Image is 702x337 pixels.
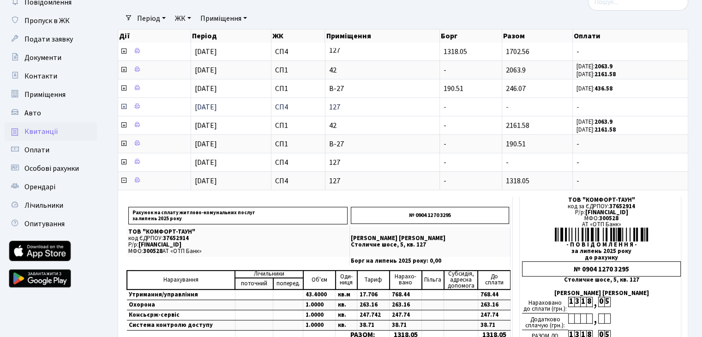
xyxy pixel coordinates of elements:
span: [DATE] [195,157,217,168]
td: кв. [336,300,357,310]
small: [DATE]: [576,70,616,78]
span: 127 [329,103,436,111]
span: 1318.05 [506,176,529,186]
div: № 0904 1270 3295 [522,261,681,277]
a: Особові рахунки [5,159,97,178]
span: - [444,176,446,186]
a: Період [133,11,169,26]
td: 263.16 [478,300,510,310]
span: [FINANCIAL_ID] [138,241,181,249]
span: СП1 [275,122,321,129]
span: 37652914 [163,234,189,242]
small: [DATE]: [576,62,612,71]
div: МФО: [522,216,681,222]
span: [DATE] [195,84,217,94]
p: № 0904 1270 3295 [351,207,509,224]
a: Документи [5,48,97,67]
td: Система контролю доступу [127,320,235,330]
a: Контакти [5,67,97,85]
td: 263.16 [390,300,422,310]
th: Борг [440,30,502,42]
td: Пільга [422,271,444,289]
a: Приміщення [5,85,97,104]
td: поперед. [273,278,303,289]
span: СП4 [275,103,321,111]
span: - [506,102,509,112]
span: - [444,157,446,168]
span: - [444,65,446,75]
span: - [444,102,446,112]
td: 17.706 [357,289,390,300]
span: 190.51 [444,84,463,94]
span: 37652914 [609,202,635,211]
span: 2063.9 [506,65,526,75]
span: Авто [24,108,41,118]
a: Подати заявку [5,30,97,48]
span: Подати заявку [24,34,73,44]
td: Нарахування [127,271,235,289]
div: Додатково сплачую (грн.): [522,313,568,330]
td: 247.742 [357,310,390,320]
td: 43.4000 [303,289,336,300]
p: Р/р: [128,242,348,248]
td: Консьєрж-сервіс [127,310,235,320]
b: 436.58 [594,84,612,93]
a: Квитанції [5,122,97,141]
span: - [444,120,446,131]
td: 38.71 [357,320,390,330]
span: [DATE] [195,139,217,149]
span: - [576,103,684,111]
b: 2063.9 [594,118,612,126]
span: - [506,157,509,168]
td: Тариф [357,271,390,289]
td: Охорона [127,300,235,310]
a: Орендарі [5,178,97,196]
span: 246.07 [506,84,526,94]
p: Столичне шосе, 5, кв. 127 [351,242,509,248]
td: 1.0000 [303,320,336,330]
td: Оди- ниця [336,271,357,289]
th: ЖК [271,30,325,42]
div: до рахунку [522,255,681,261]
p: МФО: АТ «ОТП Банк» [128,248,348,254]
span: СП4 [275,177,321,185]
b: 2161.58 [594,70,616,78]
a: ЖК [171,11,195,26]
span: 127 [329,177,436,185]
span: - [576,48,684,55]
span: СП4 [275,48,321,55]
p: Борг на липень 2025 року: 0,00 [351,258,509,264]
td: кв. [336,310,357,320]
div: код за ЄДРПОУ: [522,204,681,210]
td: 38.71 [478,320,510,330]
td: 263.16 [357,300,390,310]
span: 42 [329,66,436,74]
p: [PERSON_NAME] [PERSON_NAME] [351,235,509,241]
div: 5 [604,297,610,307]
a: Пропуск в ЖК [5,12,97,30]
span: - [576,140,684,148]
a: Авто [5,104,97,122]
span: [DATE] [195,120,217,131]
span: СП4 [275,159,321,166]
span: 1702.56 [506,47,529,57]
span: - [576,177,684,185]
a: Приміщення [197,11,251,26]
div: 8 [586,297,592,307]
td: Лічильники [235,271,303,278]
span: В-27 [329,140,436,148]
div: - П О В І Д О М Л Е Н Н Я - [522,242,681,248]
span: Опитування [24,219,65,229]
span: Квитанції [24,126,58,137]
span: - [444,139,446,149]
td: Утримання/управління [127,289,235,300]
span: Орендарі [24,182,55,192]
span: [DATE] [195,102,217,112]
span: 300528 [599,214,618,223]
th: Разом [502,30,573,42]
span: Документи [24,53,61,63]
td: 38.71 [390,320,422,330]
span: СП1 [275,66,321,74]
td: Нарахо- вано [390,271,422,289]
small: [DATE]: [576,126,616,134]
